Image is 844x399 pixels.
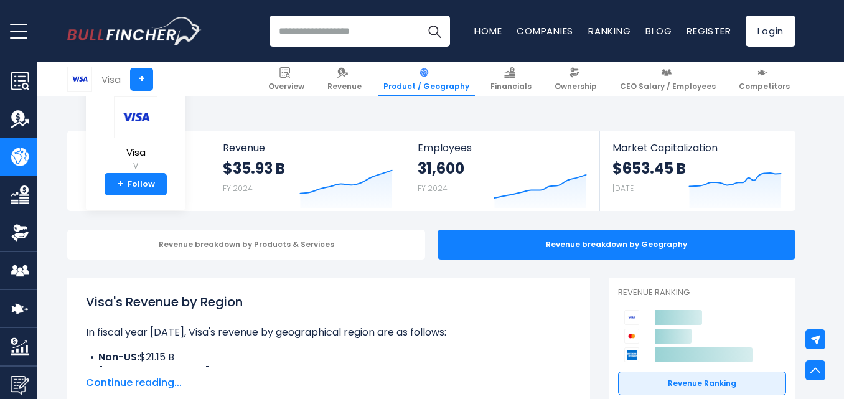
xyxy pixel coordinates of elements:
[746,16,795,47] a: Login
[114,96,157,138] img: V logo
[223,142,393,154] span: Revenue
[67,17,202,45] img: Bullfincher logo
[549,62,603,96] a: Ownership
[263,62,310,96] a: Overview
[105,173,167,195] a: +Follow
[555,82,597,92] span: Ownership
[739,82,790,92] span: Competitors
[624,310,639,325] img: Visa competitors logo
[517,24,573,37] a: Companies
[612,159,686,178] strong: $653.45 B
[614,62,721,96] a: CEO Salary / Employees
[210,131,405,211] a: Revenue $35.93 B FY 2024
[418,142,586,154] span: Employees
[624,347,639,362] img: American Express Company competitors logo
[418,183,448,194] small: FY 2024
[687,24,731,37] a: Register
[98,365,212,379] b: [GEOGRAPHIC_DATA]:
[86,293,571,311] h1: Visa's Revenue by Region
[114,148,157,158] span: Visa
[418,159,464,178] strong: 31,600
[378,62,475,96] a: Product / Geography
[383,82,469,92] span: Product / Geography
[101,72,121,87] div: Visa
[438,230,795,260] div: Revenue breakdown by Geography
[86,350,571,365] li: $21.15 B
[612,142,782,154] span: Market Capitalization
[474,24,502,37] a: Home
[419,16,450,47] button: Search
[612,183,636,194] small: [DATE]
[117,179,123,190] strong: +
[618,372,786,395] a: Revenue Ranking
[322,62,367,96] a: Revenue
[98,350,139,364] b: Non-US:
[327,82,362,92] span: Revenue
[600,131,794,211] a: Market Capitalization $653.45 B [DATE]
[405,131,599,211] a: Employees 31,600 FY 2024
[624,329,639,344] img: Mastercard Incorporated competitors logo
[588,24,631,37] a: Ranking
[114,161,157,172] small: V
[86,325,571,340] p: In fiscal year [DATE], Visa's revenue by geographical region are as follows:
[485,62,537,96] a: Financials
[620,82,716,92] span: CEO Salary / Employees
[67,230,425,260] div: Revenue breakdown by Products & Services
[67,17,201,45] a: Go to homepage
[113,96,158,174] a: Visa V
[11,223,29,242] img: Ownership
[268,82,304,92] span: Overview
[223,183,253,194] small: FY 2024
[490,82,532,92] span: Financials
[86,365,571,380] li: $14.78 B
[733,62,795,96] a: Competitors
[618,288,786,298] p: Revenue Ranking
[130,68,153,91] a: +
[86,375,571,390] span: Continue reading...
[68,67,91,91] img: V logo
[223,159,285,178] strong: $35.93 B
[645,24,672,37] a: Blog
